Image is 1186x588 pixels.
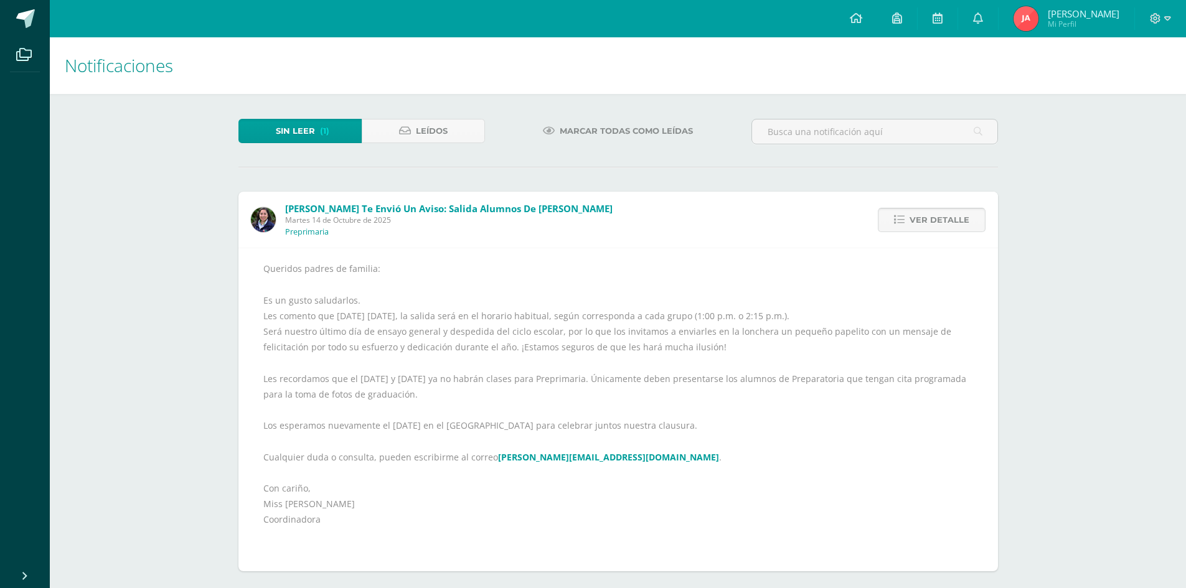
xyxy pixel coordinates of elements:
span: Marcar todas como leídas [560,119,693,142]
input: Busca una notificación aquí [752,119,997,144]
span: [PERSON_NAME] te envió un aviso: Salida alumnos de [PERSON_NAME] [285,202,613,215]
a: [PERSON_NAME][EMAIL_ADDRESS][DOMAIN_NAME] [498,451,719,463]
span: Mi Perfil [1048,19,1119,29]
a: Sin leer(1) [238,119,362,143]
a: Leídos [362,119,485,143]
span: [PERSON_NAME] [1048,7,1119,20]
p: Preprimaria [285,227,329,237]
div: Queridos padres de familia: Es un gusto saludarlos. Les comento que [DATE] [DATE], la salida será... [263,261,973,559]
img: 7b6360fa893c69f5a9dd7757fb9cef2f.png [1014,6,1038,31]
span: Leídos [416,119,448,142]
span: Sin leer [276,119,315,142]
a: Marcar todas como leídas [527,119,708,143]
span: Notificaciones [65,54,173,77]
img: ce0fccdf93b403cab1764a01c970423f.png [251,207,276,232]
span: Martes 14 de Octubre de 2025 [285,215,613,225]
span: Ver detalle [910,208,969,231]
span: (1) [320,119,329,142]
